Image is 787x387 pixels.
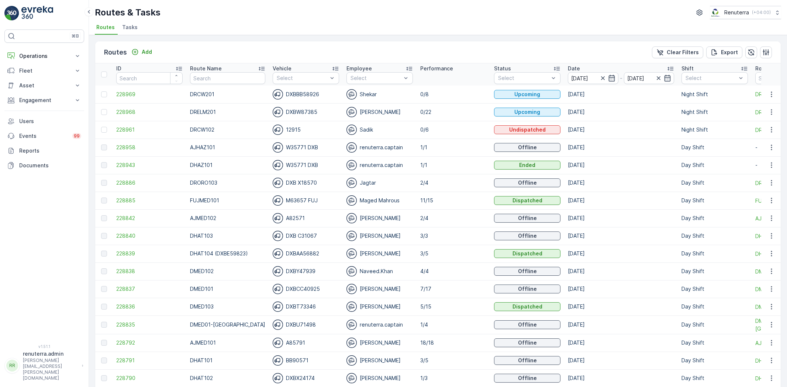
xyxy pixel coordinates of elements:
[190,321,265,328] p: DMED01-[GEOGRAPHIC_DATA]
[681,91,748,98] p: Night Shift
[564,139,678,156] td: [DATE]
[420,126,487,133] p: 0/6
[346,195,413,206] div: Maged Mahrous
[101,144,107,150] div: Toggle Row Selected
[116,144,183,151] a: 228958
[494,320,560,329] button: Offline
[494,196,560,205] button: Dispatched
[346,178,357,188] img: svg%3e
[190,374,265,382] p: DHAT102
[4,78,84,93] button: Asset
[273,338,339,348] div: A85791
[518,215,537,222] p: Offline
[420,232,487,240] p: 3/3
[564,156,678,174] td: [DATE]
[101,109,107,115] div: Toggle Row Selected
[494,178,560,187] button: Offline
[564,298,678,315] td: [DATE]
[564,262,678,280] td: [DATE]
[346,160,413,170] div: renuterra.captain
[21,6,53,21] img: logo_light-DOdMpM7g.png
[681,232,748,240] p: Day Shift
[273,142,283,153] img: svg%3e
[19,67,69,74] p: Fleet
[518,232,537,240] p: Offline
[494,267,560,276] button: Offline
[273,125,283,135] img: svg%3e
[19,147,81,154] p: Reports
[519,161,535,169] p: Ended
[116,232,183,240] span: 228840
[101,268,107,274] div: Toggle Row Selected
[346,320,357,330] img: svg%3e
[564,86,678,103] td: [DATE]
[190,357,265,364] p: DHAT101
[494,65,511,72] p: Status
[19,162,81,169] p: Documents
[116,65,121,72] p: ID
[190,65,222,72] p: Route Name
[273,301,283,312] img: svg%3e
[4,344,84,349] span: v 1.51.1
[494,231,560,240] button: Offline
[494,356,560,365] button: Offline
[190,303,265,310] p: DMED103
[190,250,265,257] p: DHAT104 (DXBE59823)
[101,358,107,363] div: Toggle Row Selected
[4,350,84,381] button: RRrenuterra.admin[PERSON_NAME][EMAIL_ADDRESS][PERSON_NAME][DOMAIN_NAME]
[4,129,84,143] a: Events99
[420,161,487,169] p: 1/1
[116,357,183,364] span: 228791
[4,143,84,158] a: Reports
[681,321,748,328] p: Day Shift
[518,285,537,293] p: Offline
[568,72,618,84] input: dd/mm/yyyy
[346,355,357,366] img: svg%3e
[512,250,542,257] p: Dispatched
[273,178,283,188] img: svg%3e
[681,65,694,72] p: Shift
[564,209,678,227] td: [DATE]
[273,213,283,223] img: svg%3e
[116,250,183,257] a: 228839
[101,251,107,257] div: Toggle Row Selected
[273,89,283,100] img: svg%3e
[19,82,69,89] p: Asset
[116,303,183,310] a: 228836
[346,373,357,383] img: svg%3e
[116,268,183,275] a: 228838
[494,374,560,383] button: Offline
[190,72,265,84] input: Search
[514,91,540,98] p: Upcoming
[273,320,283,330] img: svg%3e
[116,321,183,328] a: 228835
[116,91,183,98] a: 228969
[564,103,678,121] td: [DATE]
[116,179,183,186] a: 228886
[351,74,401,82] p: Select
[755,65,783,72] p: Route Plan
[420,108,487,116] p: 0/22
[681,357,748,364] p: Day Shift
[518,144,537,151] p: Offline
[273,266,283,276] img: svg%3e
[273,284,283,294] img: svg%3e
[420,197,487,204] p: 11/15
[494,214,560,223] button: Offline
[116,161,183,169] a: 228943
[122,24,138,31] span: Tasks
[116,285,183,293] a: 228837
[752,10,771,15] p: ( +04:00 )
[101,304,107,310] div: Toggle Row Selected
[494,90,560,99] button: Upcoming
[564,280,678,298] td: [DATE]
[273,89,339,100] div: DXBBB58926
[273,160,339,170] div: W35771 DXB
[346,301,357,312] img: svg%3e
[101,322,107,328] div: Toggle Row Selected
[190,197,265,204] p: FUJMED101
